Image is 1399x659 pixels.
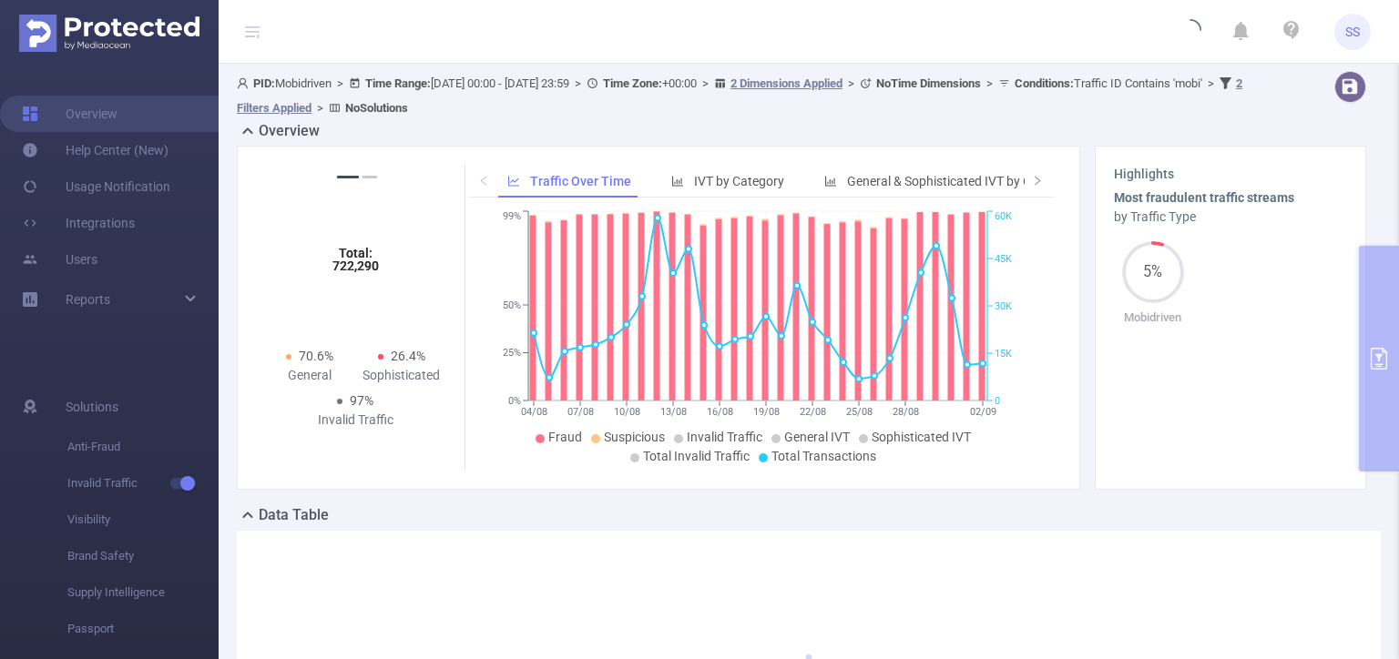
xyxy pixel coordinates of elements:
span: Sophisticated IVT [872,430,971,444]
span: IVT by Category [694,174,784,188]
tspan: 60K [995,211,1012,223]
a: Usage Notification [22,168,170,205]
div: Sophisticated [355,366,447,385]
tspan: 28/08 [893,406,919,418]
button: 2 [363,176,377,178]
span: SS [1345,14,1360,50]
b: PID: [253,76,275,90]
span: > [981,76,998,90]
span: Passport [67,611,219,647]
tspan: 16/08 [707,406,733,418]
tspan: 07/08 [567,406,594,418]
span: > [842,76,860,90]
span: > [569,76,587,90]
p: Mobidriven [1114,309,1191,327]
span: Traffic Over Time [530,174,631,188]
h2: Data Table [259,504,329,526]
span: Traffic ID Contains 'mobi' [1015,76,1202,90]
tspan: 45K [995,253,1012,265]
a: Integrations [22,205,135,241]
span: Reports [66,292,110,307]
i: icon: line-chart [507,175,520,188]
h3: Highlights [1114,165,1347,184]
tspan: Total: [339,246,373,260]
span: Anti-Fraud [67,429,219,465]
a: Reports [66,281,110,318]
tspan: 0% [508,395,521,407]
h2: Overview [259,120,320,142]
tspan: 25% [503,348,521,360]
tspan: 25/08 [846,406,873,418]
tspan: 04/08 [521,406,547,418]
tspan: 50% [503,299,521,311]
span: Suspicious [604,430,665,444]
u: 2 Dimensions Applied [730,76,842,90]
img: Protected Media [19,15,199,52]
a: Overview [22,96,117,132]
div: General [263,366,355,385]
span: Fraud [548,430,582,444]
span: > [332,76,349,90]
tspan: 10/08 [614,406,640,418]
span: 5% [1122,265,1184,279]
span: 97% [350,393,373,408]
span: General & Sophisticated IVT by Category [847,174,1075,188]
tspan: 02/09 [970,406,996,418]
tspan: 19/08 [753,406,780,418]
span: Supply Intelligence [67,574,219,611]
tspan: 22/08 [800,406,826,418]
b: Time Zone: [603,76,662,90]
b: Most fraudulent traffic streams [1114,190,1294,205]
span: Total Transactions [771,449,876,463]
a: Users [22,241,97,278]
button: 1 [337,176,359,178]
span: Visibility [67,502,219,538]
tspan: 99% [503,211,521,223]
i: icon: loading [1179,19,1201,45]
i: icon: user [237,77,253,89]
b: Conditions : [1015,76,1074,90]
tspan: 722,290 [332,259,379,273]
tspan: 13/08 [660,406,687,418]
span: Mobidriven [DATE] 00:00 - [DATE] 23:59 +00:00 [237,76,1242,115]
span: > [311,101,329,115]
tspan: 15K [995,348,1012,360]
tspan: 0 [995,395,1000,407]
span: 70.6% [299,349,333,363]
a: Help Center (New) [22,132,168,168]
b: No Solutions [345,101,408,115]
b: No Time Dimensions [876,76,981,90]
span: General IVT [784,430,850,444]
span: > [1202,76,1220,90]
span: Solutions [66,389,118,425]
span: Invalid Traffic [67,465,219,502]
span: > [697,76,714,90]
span: Total Invalid Traffic [643,449,750,463]
i: icon: right [1032,175,1043,186]
b: Time Range: [365,76,431,90]
i: icon: bar-chart [671,175,684,188]
div: Invalid Traffic [310,411,402,430]
span: Invalid Traffic [687,430,762,444]
div: by Traffic Type [1114,208,1347,227]
i: icon: left [478,175,489,186]
i: icon: bar-chart [824,175,837,188]
span: 26.4% [391,349,425,363]
span: Brand Safety [67,538,219,574]
tspan: 30K [995,300,1012,312]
